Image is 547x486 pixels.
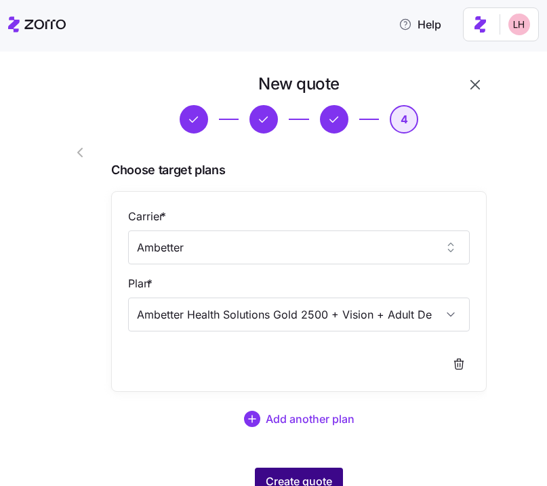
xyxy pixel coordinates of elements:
[111,403,487,435] button: Add another plan
[266,411,354,427] span: Add another plan
[390,105,418,134] button: 4
[388,11,452,38] button: Help
[244,411,260,427] svg: add icon
[111,161,487,180] span: Choose target plans
[258,73,340,94] h1: New quote
[128,275,155,292] label: Plan
[128,230,470,264] input: Select a carrier
[128,208,169,225] label: Carrier
[508,14,530,35] img: 8ac9784bd0c5ae1e7e1202a2aac67deb
[399,16,441,33] span: Help
[128,298,470,331] input: Select a plan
